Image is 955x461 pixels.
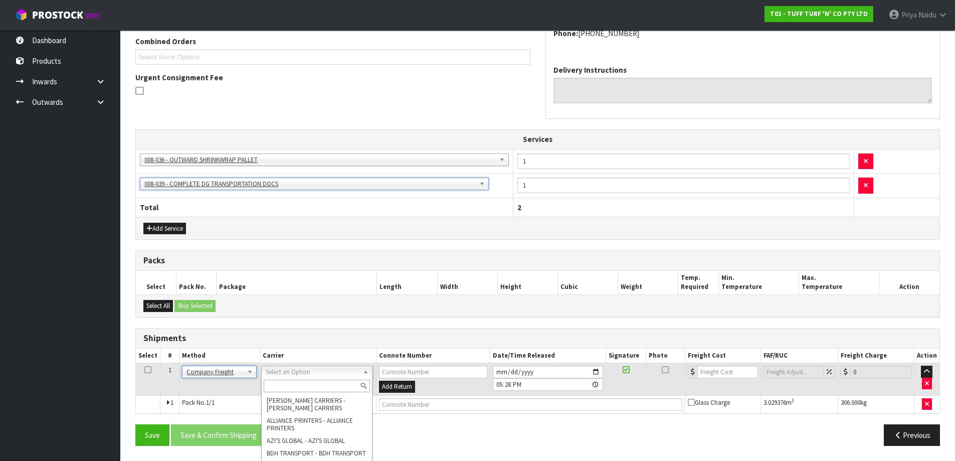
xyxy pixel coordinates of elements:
[553,29,578,38] strong: phone
[136,198,513,217] th: Total
[135,72,223,83] label: Urgent Consignment Fee
[688,398,730,407] span: Glass Charge
[136,349,160,363] th: Select
[206,398,215,407] span: 1/1
[176,271,216,294] th: Pack No.
[697,366,758,378] input: Freight Cost
[264,434,370,447] li: AZI'S GLOBAL - AZI'S GLOBAL
[186,366,243,378] span: Company Freight
[379,398,682,411] input: Connote Number
[763,398,786,407] span: 3.029376
[136,130,939,149] th: Services
[168,366,171,374] span: 1
[838,395,914,413] td: kg
[685,349,761,363] th: Freight Cost
[143,334,932,343] h3: Shipments
[761,395,838,413] td: m
[850,366,911,378] input: Freight Charge
[763,366,824,378] input: Freight Adjustment
[32,9,83,22] span: ProStock
[264,414,370,434] li: ALLIANCE PRINTERS - ALLIANCE PRINTERS
[558,271,618,294] th: Cubic
[379,381,415,393] button: Add Return
[517,203,521,212] span: 2
[914,349,939,363] th: Action
[143,256,932,265] h3: Packs
[379,366,488,378] input: Connote Number
[770,10,868,18] strong: T01 - TUFF TURF 'N' CO PTY LTD
[260,349,376,363] th: Carrier
[884,424,940,446] button: Previous
[376,349,490,363] th: Connote Number
[497,271,557,294] th: Height
[761,349,838,363] th: FAF/RUC
[606,349,646,363] th: Signature
[553,28,932,39] address: [PHONE_NUMBER]
[718,271,799,294] th: Min. Temperature
[135,424,169,446] button: Save
[216,271,377,294] th: Package
[171,424,266,446] button: Save & Confirm Shipping
[170,398,173,407] span: 1
[144,178,475,190] span: 008-039 - COMPLETE DG TRANSPORTATION DOCS
[144,154,495,166] span: 008-036 - OUTWARD SHRINKWRAP PALLET
[901,10,917,20] span: Priya
[266,366,359,378] span: Select an Option
[490,349,606,363] th: Date/Time Released
[841,398,860,407] span: 306.000
[264,447,370,459] li: BDH TRANSPORT - BDH TRANSPORT
[678,271,718,294] th: Temp. Required
[553,65,627,75] label: Delivery Instructions
[264,394,370,414] li: [PERSON_NAME] CARRIERS - [PERSON_NAME] CARRIERS
[160,349,179,363] th: #
[765,6,873,22] a: T01 - TUFF TURF 'N' CO PTY LTD
[136,271,176,294] th: Select
[85,11,101,21] small: WMS
[377,271,437,294] th: Length
[646,349,685,363] th: Photo
[918,10,936,20] span: Naidu
[437,271,497,294] th: Width
[179,349,260,363] th: Method
[799,271,879,294] th: Max. Temperature
[15,9,28,21] img: cube-alt.png
[618,271,678,294] th: Weight
[174,300,216,312] button: Ship Selected
[143,223,186,235] button: Add Service
[879,271,939,294] th: Action
[179,395,376,413] td: Pack No.
[135,36,196,47] label: Combined Orders
[143,300,173,312] button: Select All
[792,397,794,404] sup: 3
[838,349,914,363] th: Freight Charge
